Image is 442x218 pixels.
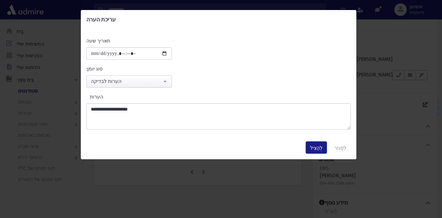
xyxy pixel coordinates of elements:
button: הערות לבדיקה [86,75,172,88]
font: הערות לבדיקה [91,78,122,84]
button: לְהַצִיל [306,141,327,154]
font: הערות [90,94,103,100]
font: עריכת הערה [86,16,116,23]
font: לִסְגוֹר [334,145,346,151]
font: תאריך שעה [86,38,110,44]
button: לִסְגוֹר [330,141,351,154]
font: לְהַצִיל [310,145,323,151]
font: סוג יומן: [86,66,103,72]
